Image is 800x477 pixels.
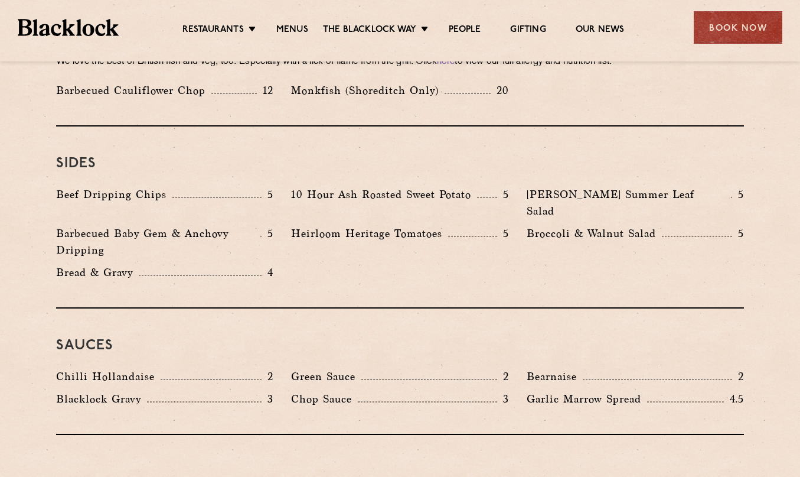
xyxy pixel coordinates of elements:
[262,226,273,241] p: 5
[497,369,509,384] p: 2
[732,187,744,202] p: 5
[497,187,509,202] p: 5
[527,391,647,407] p: Garlic Marrow Spread
[732,226,744,241] p: 5
[56,186,172,203] p: Beef Dripping Chips
[291,186,477,203] p: 10 Hour Ash Roasted Sweet Potato
[262,391,273,407] p: 3
[56,368,161,385] p: Chilli Hollandaise
[527,186,731,219] p: [PERSON_NAME] Summer Leaf Salad
[182,24,244,37] a: Restaurants
[291,368,361,385] p: Green Sauce
[291,391,358,407] p: Chop Sauce
[262,187,273,202] p: 5
[527,368,583,385] p: Bearnaise
[291,82,445,99] p: Monkfish (Shoreditch Only)
[56,264,139,281] p: Bread & Gravy
[732,369,744,384] p: 2
[56,54,744,70] p: We love the best of British fish and veg, too. Especially with a lick of flame from the grill. Cl...
[56,391,147,407] p: Blacklock Gravy
[262,265,273,280] p: 4
[694,11,782,44] div: Book Now
[56,82,211,99] p: Barbecued Cauliflower Chop
[291,225,448,242] p: Heirloom Heritage Tomatoes
[56,225,260,258] p: Barbecued Baby Gem & Anchovy Dripping
[510,24,546,37] a: Gifting
[18,19,119,36] img: BL_Textured_Logo-footer-cropped.svg
[576,24,625,37] a: Our News
[491,83,509,98] p: 20
[497,226,509,241] p: 5
[276,24,308,37] a: Menus
[724,391,744,407] p: 4.5
[257,83,274,98] p: 12
[56,156,744,171] h3: Sides
[56,338,744,353] h3: Sauces
[527,225,662,242] p: Broccoli & Walnut Salad
[323,24,416,37] a: The Blacklock Way
[262,369,273,384] p: 2
[437,57,455,66] a: here
[497,391,509,407] p: 3
[449,24,481,37] a: People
